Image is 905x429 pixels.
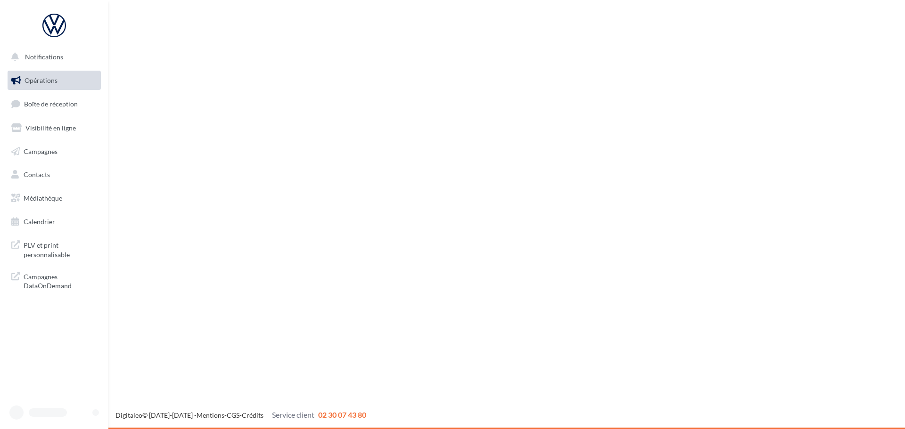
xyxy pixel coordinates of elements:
span: PLV et print personnalisable [24,239,97,259]
span: Boîte de réception [24,100,78,108]
span: Contacts [24,170,50,178]
span: Campagnes DataOnDemand [24,270,97,291]
span: Médiathèque [24,194,62,202]
a: CGS [227,411,239,419]
span: Calendrier [24,218,55,226]
span: Notifications [25,53,63,61]
span: Opérations [25,76,58,84]
a: PLV et print personnalisable [6,235,103,263]
a: Crédits [242,411,263,419]
span: 02 30 07 43 80 [318,410,366,419]
span: Visibilité en ligne [25,124,76,132]
button: Notifications [6,47,99,67]
a: Campagnes [6,142,103,162]
a: Contacts [6,165,103,185]
a: Digitaleo [115,411,142,419]
a: Opérations [6,71,103,90]
span: Service client [272,410,314,419]
span: Campagnes [24,147,58,155]
a: Mentions [197,411,224,419]
a: Médiathèque [6,188,103,208]
a: Campagnes DataOnDemand [6,267,103,294]
a: Visibilité en ligne [6,118,103,138]
span: © [DATE]-[DATE] - - - [115,411,366,419]
a: Calendrier [6,212,103,232]
a: Boîte de réception [6,94,103,114]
